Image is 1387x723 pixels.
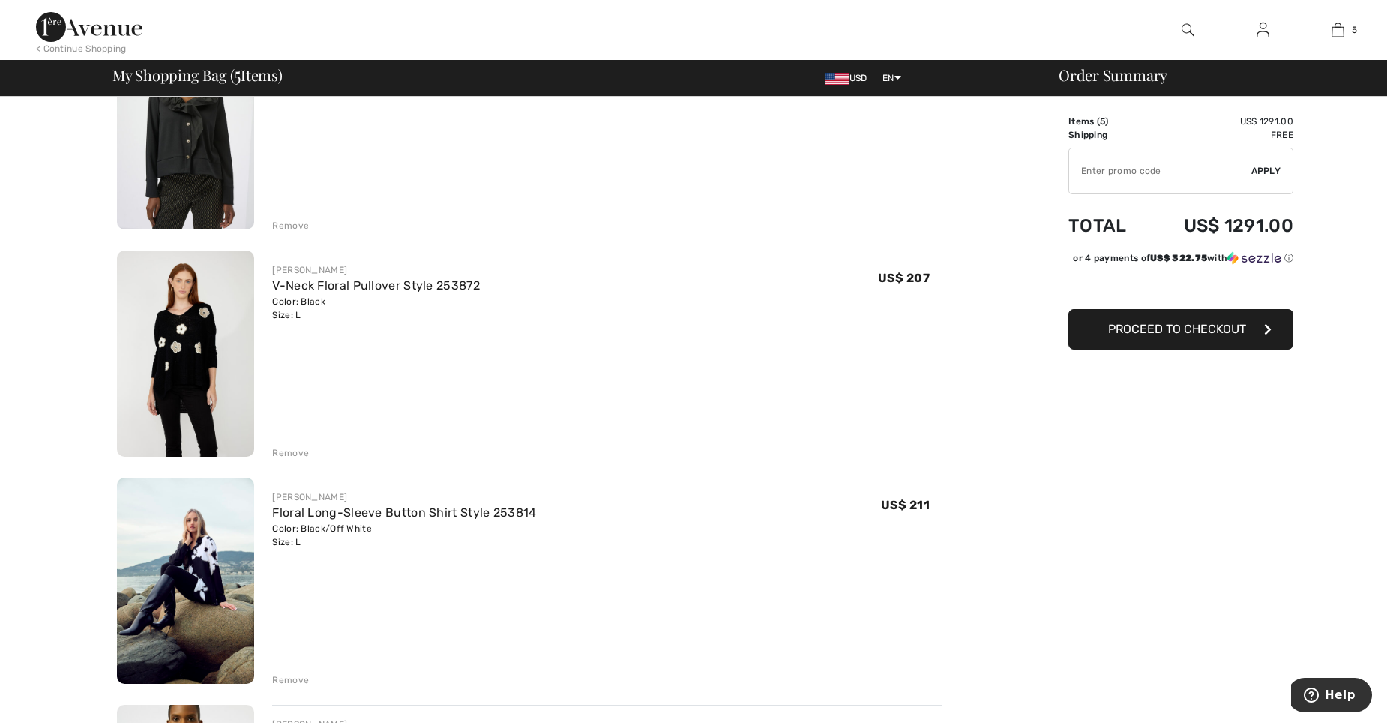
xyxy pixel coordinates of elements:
span: 5 [235,64,241,83]
span: Proceed to Checkout [1108,322,1246,336]
span: 5 [1100,116,1105,127]
button: Proceed to Checkout [1068,309,1293,349]
iframe: Opens a widget where you can find more information [1291,678,1372,715]
div: Remove [272,673,309,687]
div: [PERSON_NAME] [272,263,480,277]
img: Ruffled Long-Sleeve Casual Shirt Style 254042 [117,24,254,230]
img: 1ère Avenue [36,12,142,42]
iframe: PayPal-paypal [1068,270,1293,304]
div: or 4 payments ofUS$ 322.75withSezzle Click to learn more about Sezzle [1068,251,1293,270]
div: Color: Black Size: L [272,295,480,322]
span: US$ 211 [881,498,930,512]
img: search the website [1182,21,1194,39]
a: Floral Long-Sleeve Button Shirt Style 253814 [272,505,536,520]
td: Items ( ) [1068,115,1146,128]
div: [PERSON_NAME] [272,490,536,504]
td: Free [1146,128,1293,142]
span: USD [825,73,873,83]
td: US$ 1291.00 [1146,200,1293,251]
input: Promo code [1069,148,1251,193]
div: < Continue Shopping [36,42,127,55]
td: Total [1068,200,1146,251]
span: EN [882,73,901,83]
img: V-Neck Floral Pullover Style 253872 [117,250,254,457]
a: V-Neck Floral Pullover Style 253872 [272,278,480,292]
a: Sign In [1245,21,1281,40]
td: US$ 1291.00 [1146,115,1293,128]
div: Color: Black/Off White Size: L [272,522,536,549]
img: Sezzle [1227,251,1281,265]
td: Shipping [1068,128,1146,142]
span: Apply [1251,164,1281,178]
div: Order Summary [1041,67,1378,82]
span: 5 [1352,23,1357,37]
img: My Info [1257,21,1269,39]
span: US$ 207 [878,271,930,285]
img: Floral Long-Sleeve Button Shirt Style 253814 [117,478,254,684]
div: or 4 payments of with [1073,251,1293,265]
div: Remove [272,446,309,460]
img: US Dollar [825,73,849,85]
div: Remove [272,219,309,232]
span: My Shopping Bag ( Items) [112,67,283,82]
span: US$ 322.75 [1150,253,1207,263]
a: 5 [1301,21,1374,39]
img: My Bag [1332,21,1344,39]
